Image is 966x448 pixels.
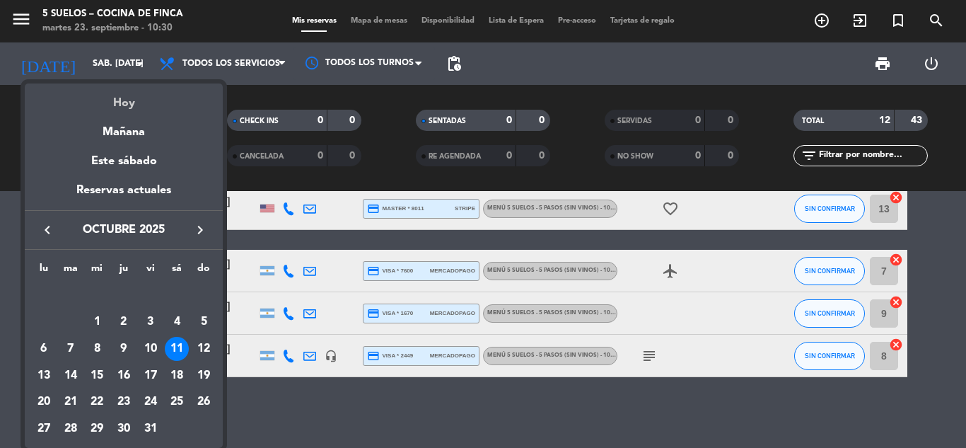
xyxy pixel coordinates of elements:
[60,221,187,239] span: octubre 2025
[59,364,83,388] div: 14
[83,415,110,442] td: 29 de octubre de 2025
[137,260,164,282] th: viernes
[112,364,136,388] div: 16
[139,391,163,415] div: 24
[139,337,163,361] div: 10
[32,364,56,388] div: 13
[139,417,163,441] div: 31
[25,84,223,113] div: Hoy
[187,221,213,239] button: keyboard_arrow_right
[30,282,217,309] td: OCT.
[85,391,109,415] div: 22
[110,362,137,389] td: 16 de octubre de 2025
[192,391,216,415] div: 26
[165,364,189,388] div: 18
[110,415,137,442] td: 30 de octubre de 2025
[25,113,223,142] div: Mañana
[112,310,136,334] div: 2
[112,391,136,415] div: 23
[112,337,136,361] div: 9
[57,335,84,362] td: 7 de octubre de 2025
[190,389,217,416] td: 26 de octubre de 2025
[190,260,217,282] th: domingo
[164,260,191,282] th: sábado
[110,260,137,282] th: jueves
[30,362,57,389] td: 13 de octubre de 2025
[85,310,109,334] div: 1
[164,309,191,336] td: 4 de octubre de 2025
[190,362,217,389] td: 19 de octubre de 2025
[85,417,109,441] div: 29
[112,417,136,441] div: 30
[164,362,191,389] td: 18 de octubre de 2025
[110,309,137,336] td: 2 de octubre de 2025
[30,335,57,362] td: 6 de octubre de 2025
[139,310,163,334] div: 3
[83,260,110,282] th: miércoles
[30,389,57,416] td: 20 de octubre de 2025
[192,337,216,361] div: 12
[85,364,109,388] div: 15
[57,362,84,389] td: 14 de octubre de 2025
[165,310,189,334] div: 4
[35,221,60,239] button: keyboard_arrow_left
[57,389,84,416] td: 21 de octubre de 2025
[57,260,84,282] th: martes
[25,181,223,210] div: Reservas actuales
[32,417,56,441] div: 27
[190,309,217,336] td: 5 de octubre de 2025
[25,142,223,181] div: Este sábado
[137,362,164,389] td: 17 de octubre de 2025
[59,337,83,361] div: 7
[190,335,217,362] td: 12 de octubre de 2025
[110,335,137,362] td: 9 de octubre de 2025
[137,389,164,416] td: 24 de octubre de 2025
[57,415,84,442] td: 28 de octubre de 2025
[139,364,163,388] div: 17
[30,260,57,282] th: lunes
[32,337,56,361] div: 6
[83,362,110,389] td: 15 de octubre de 2025
[83,309,110,336] td: 1 de octubre de 2025
[83,335,110,362] td: 8 de octubre de 2025
[164,389,191,416] td: 25 de octubre de 2025
[137,415,164,442] td: 31 de octubre de 2025
[165,337,189,361] div: 11
[59,417,83,441] div: 28
[30,415,57,442] td: 27 de octubre de 2025
[39,222,56,239] i: keyboard_arrow_left
[137,335,164,362] td: 10 de octubre de 2025
[137,309,164,336] td: 3 de octubre de 2025
[192,364,216,388] div: 19
[32,391,56,415] div: 20
[110,389,137,416] td: 23 de octubre de 2025
[164,335,191,362] td: 11 de octubre de 2025
[85,337,109,361] div: 8
[59,391,83,415] div: 21
[192,222,209,239] i: keyboard_arrow_right
[83,389,110,416] td: 22 de octubre de 2025
[192,310,216,334] div: 5
[165,391,189,415] div: 25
